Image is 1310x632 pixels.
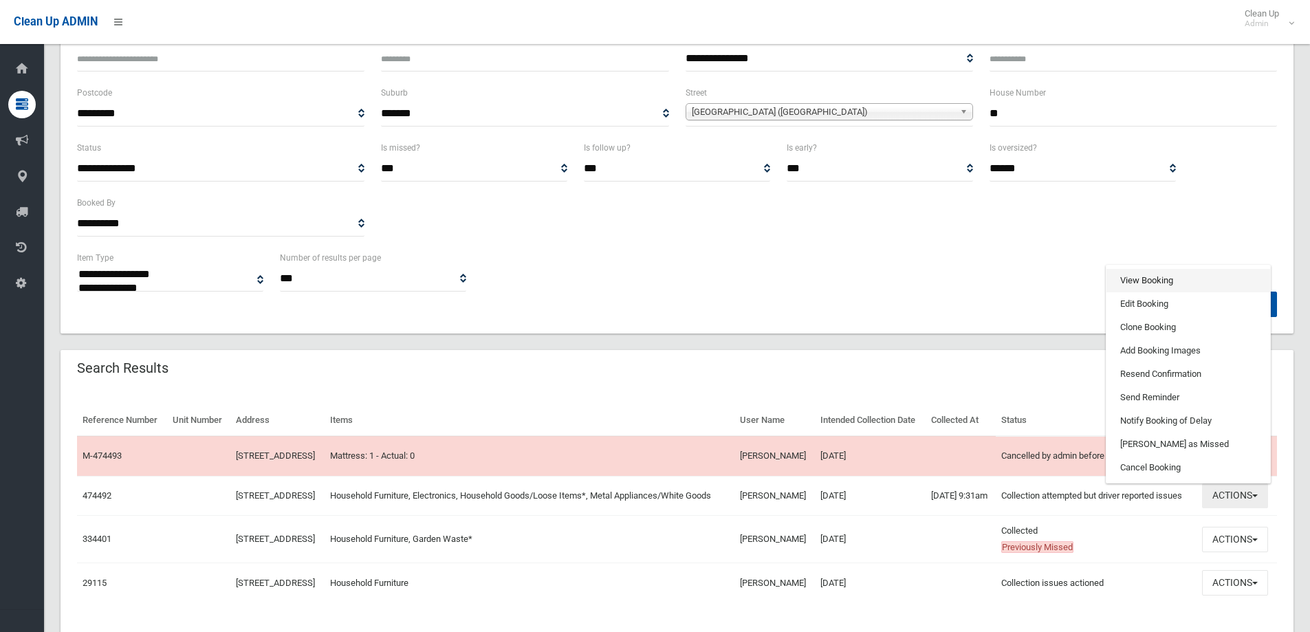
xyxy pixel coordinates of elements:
a: 474492 [83,490,111,501]
label: Status [77,140,101,155]
label: Postcode [77,85,112,100]
a: Resend Confirmation [1106,362,1270,386]
span: Clean Up ADMIN [14,15,98,28]
td: [DATE] [815,476,926,516]
label: Booked By [77,195,116,210]
label: Number of results per page [280,250,381,265]
td: [DATE] [815,436,926,476]
label: Suburb [381,85,408,100]
td: [DATE] 9:31am [926,476,996,516]
th: Collected At [926,405,996,436]
label: Item Type [77,250,113,265]
a: Notify Booking of Delay [1106,409,1270,433]
label: House Number [990,85,1046,100]
td: Household Furniture, Electronics, Household Goods/Loose Items*, Metal Appliances/White Goods [325,476,734,516]
td: [PERSON_NAME] [734,563,815,602]
a: [STREET_ADDRESS] [236,534,315,544]
th: User Name [734,405,815,436]
header: Search Results [61,355,185,382]
a: Clone Booking [1106,316,1270,339]
a: M-474493 [83,450,122,461]
td: [DATE] [815,516,926,563]
th: Address [230,405,325,436]
th: Reference Number [77,405,167,436]
a: Add Booking Images [1106,339,1270,362]
a: [STREET_ADDRESS] [236,450,315,461]
label: Street [686,85,707,100]
span: Previously Missed [1001,541,1073,553]
a: 334401 [83,534,111,544]
a: [STREET_ADDRESS] [236,490,315,501]
a: View Booking [1106,269,1270,292]
th: Items [325,405,734,436]
a: Cancel Booking [1106,456,1270,479]
a: [STREET_ADDRESS] [236,578,315,588]
th: Status [996,405,1197,436]
td: Mattress: 1 - Actual: 0 [325,436,734,476]
span: [GEOGRAPHIC_DATA] ([GEOGRAPHIC_DATA]) [692,104,954,120]
a: 29115 [83,578,107,588]
td: Cancelled by admin before cutoff [996,436,1197,476]
td: Collection attempted but driver reported issues [996,476,1197,516]
span: Clean Up [1238,8,1293,29]
td: [PERSON_NAME] [734,476,815,516]
a: Edit Booking [1106,292,1270,316]
label: Is early? [787,140,817,155]
td: Collection issues actioned [996,563,1197,602]
td: [PERSON_NAME] [734,516,815,563]
th: Intended Collection Date [815,405,926,436]
button: Actions [1202,527,1268,552]
small: Admin [1245,19,1279,29]
a: [PERSON_NAME] as Missed [1106,433,1270,456]
label: Is oversized? [990,140,1037,155]
td: [DATE] [815,563,926,602]
button: Actions [1202,570,1268,596]
td: [PERSON_NAME] [734,436,815,476]
td: Collected [996,516,1197,563]
a: Send Reminder [1106,386,1270,409]
label: Is follow up? [584,140,631,155]
td: Household Furniture, Garden Waste* [325,516,734,563]
th: Unit Number [167,405,230,436]
button: Actions [1202,483,1268,509]
label: Is missed? [381,140,420,155]
td: Household Furniture [325,563,734,602]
